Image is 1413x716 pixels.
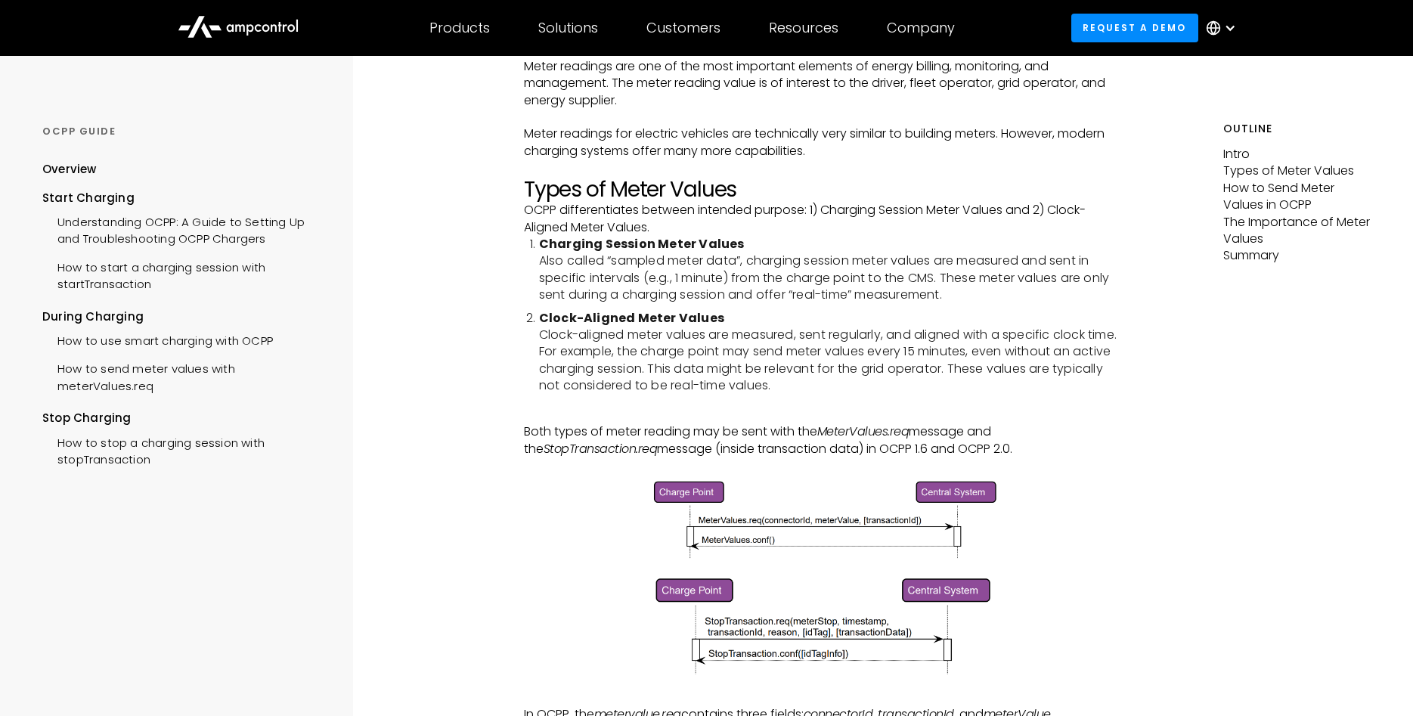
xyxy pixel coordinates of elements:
[1223,163,1371,179] p: Types of Meter Values
[887,20,955,36] div: Company
[524,202,1123,236] p: OCPP differentiates between intended purpose: 1) Charging Session Meter Values and 2) Clock-Align...
[42,252,325,297] a: How to start a charging session with startTransaction
[42,161,97,189] a: Overview
[538,20,598,36] div: Solutions
[1223,214,1371,248] p: The Importance of Meter Values
[42,410,325,426] div: Stop Charging
[539,310,1123,395] li: Clock-aligned meter values are measured, sent regularly, and aligned with a specific clock time. ...
[42,206,325,252] a: Understanding OCPP: A Guide to Setting Up and Troubleshooting OCPP Chargers
[42,125,325,138] div: OCPP GUIDE
[429,20,490,36] div: Products
[524,407,1123,423] p: ‍
[646,20,720,36] div: Customers
[544,440,658,457] em: StopTransaction.req
[1223,121,1371,137] h5: Outline
[42,190,325,206] div: Start Charging
[524,58,1123,109] p: Meter readings are one of the most important elements of energy billing, monitoring, and manageme...
[1223,180,1371,214] p: How to Send Meter Values in OCPP
[42,353,325,398] a: How to send meter values with meterValues.req
[42,427,325,473] a: How to stop a charging session with stopTransaction
[817,423,909,440] em: MeterValues.req
[524,177,1123,203] h2: Types of Meter Values
[769,20,838,36] div: Resources
[524,160,1123,176] p: ‍
[42,308,325,325] div: During Charging
[539,235,745,253] strong: Charging Session Meter Values
[524,689,1123,705] p: ‍
[524,109,1123,126] p: ‍
[1223,247,1371,264] p: Summary
[643,571,1003,681] img: OCPP StopTransaction.req message
[1223,146,1371,163] p: Intro
[524,126,1123,160] p: Meter readings for electric vehicles are technically very similar to building meters. However, mo...
[1071,14,1198,42] a: Request a demo
[539,309,724,327] strong: Clock-Aligned Meter Values
[42,161,97,178] div: Overview
[643,474,1003,563] img: OCPP MeterValues.req message
[539,236,1123,304] li: Also called “sampled meter data”, charging session meter values are measured and sent in specific...
[42,325,273,353] a: How to use smart charging with OCPP
[524,423,1123,457] p: Both types of meter reading may be sent with the message and the message (inside transaction data...
[524,457,1123,474] p: ‍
